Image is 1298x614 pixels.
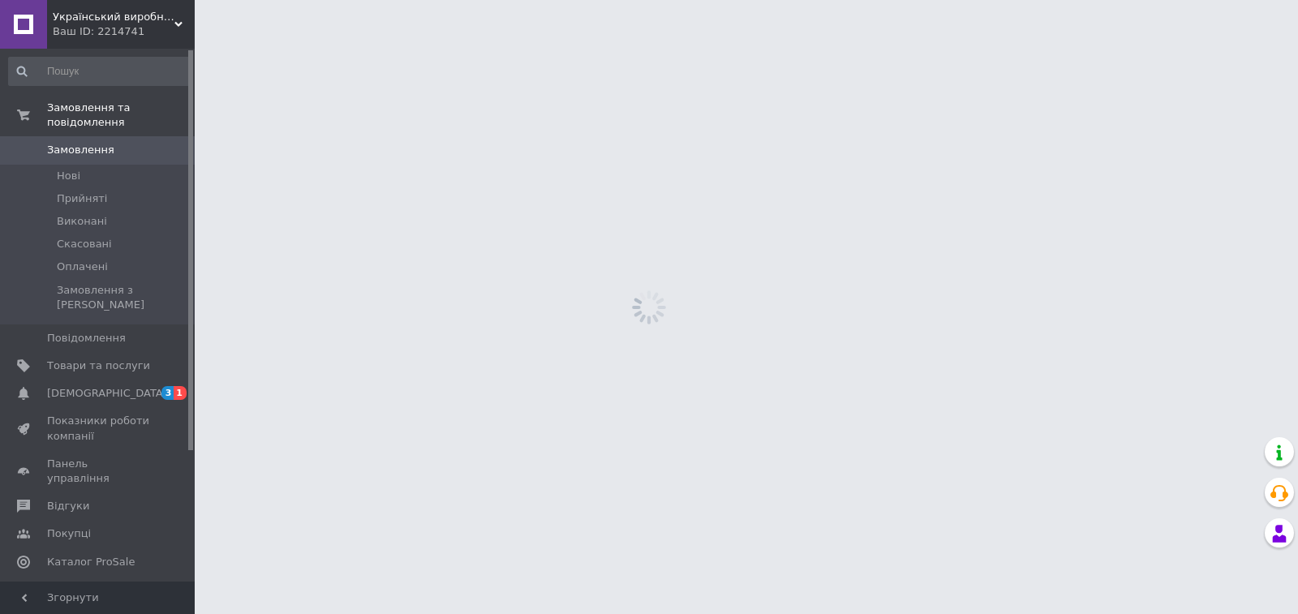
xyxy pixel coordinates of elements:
[57,191,107,206] span: Прийняті
[8,57,191,86] input: Пошук
[47,101,195,130] span: Замовлення та повідомлення
[47,386,167,401] span: [DEMOGRAPHIC_DATA]
[57,237,112,251] span: Скасовані
[53,10,174,24] span: Український виробник сумок з натуральної шкіри "BagTur"
[174,386,187,400] span: 1
[57,214,107,229] span: Виконані
[47,143,114,157] span: Замовлення
[57,260,108,274] span: Оплачені
[57,169,80,183] span: Нові
[47,555,135,569] span: Каталог ProSale
[47,499,89,513] span: Відгуки
[53,24,195,39] div: Ваш ID: 2214741
[57,283,190,312] span: Замовлення з [PERSON_NAME]
[47,414,150,443] span: Показники роботи компанії
[47,331,126,346] span: Повідомлення
[47,359,150,373] span: Товари та послуги
[47,526,91,541] span: Покупці
[161,386,174,400] span: 3
[47,457,150,486] span: Панель управління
